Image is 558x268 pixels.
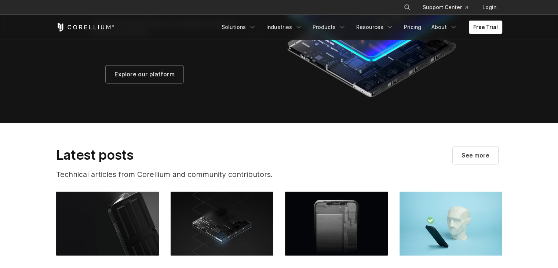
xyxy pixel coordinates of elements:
[395,1,502,14] div: Navigation Menu
[427,21,462,34] a: About
[469,21,502,34] a: Free Trial
[352,21,398,34] a: Resources
[171,191,273,255] img: Embedded Debugging with Arm DS IDE: Secure Tools & Techniques for App Developers
[417,1,474,14] a: Support Center
[217,21,260,34] a: Solutions
[56,146,306,163] h2: Latest posts
[462,151,489,160] span: See more
[217,21,502,34] div: Navigation Menu
[400,191,502,255] img: Complete Guide: The Ins and Outs of Automated Mobile Application Security Testing
[308,21,350,34] a: Products
[56,191,159,255] img: Common Vulnerabilities and Exposures Examples in Mobile Application Testing
[56,169,306,180] p: Technical articles from Corellium and community contributors.
[262,21,307,34] a: Industries
[453,146,498,164] a: Visit our blog
[114,70,175,79] span: Explore our platform
[285,191,388,255] img: OWASP Mobile Security Testing: How Virtual Devices Catch What Top 10 Checks Miss
[401,1,414,14] button: Search
[400,21,426,34] a: Pricing
[56,23,114,32] a: Corellium Home
[477,1,502,14] a: Login
[106,65,183,83] a: Explore our platform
